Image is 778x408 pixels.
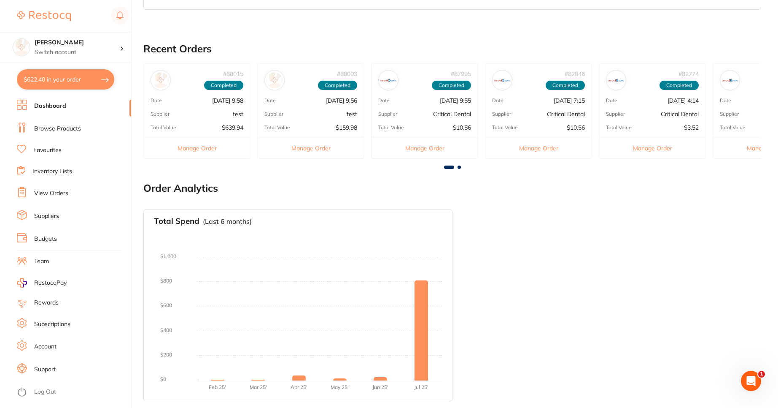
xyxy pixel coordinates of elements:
[34,257,49,266] a: Team
[17,278,67,288] a: RestocqPay
[661,111,699,117] p: Critical Dental
[492,98,503,103] p: Date
[17,386,129,399] button: Log Out
[608,72,624,88] img: Critical Dental
[34,388,56,396] a: Log Out
[233,111,243,117] p: test
[35,48,120,57] p: Switch account
[34,102,66,110] a: Dashboard
[433,111,471,117] p: Critical Dental
[151,98,162,103] p: Date
[380,72,396,88] img: Critical Dental
[741,371,761,391] iframe: Intercom live chat
[34,343,57,351] a: Account
[678,71,699,77] p: # 82774
[151,125,176,131] p: Total Value
[318,81,357,90] span: Completed
[144,138,250,158] button: Manage Order
[546,81,585,90] span: Completed
[606,98,617,103] p: Date
[326,97,357,104] p: [DATE] 9:56
[432,81,471,90] span: Completed
[554,97,585,104] p: [DATE] 7:15
[494,72,510,88] img: Critical Dental
[151,111,170,117] p: Supplier
[153,72,169,88] img: test
[378,98,390,103] p: Date
[143,43,761,55] h2: Recent Orders
[222,124,243,131] p: $639.94
[547,111,585,117] p: Critical Dental
[372,138,478,158] button: Manage Order
[17,69,114,90] button: $622.40 in your order
[684,124,699,131] p: $3.52
[143,182,761,194] h2: Order Analytics
[34,212,59,220] a: Suppliers
[336,124,357,131] p: $159.98
[17,6,71,26] a: Restocq Logo
[264,125,290,131] p: Total Value
[154,217,199,226] h3: Total Spend
[35,38,120,47] h4: TM Sreeraj
[668,97,699,104] p: [DATE] 4:14
[17,278,27,288] img: RestocqPay
[758,371,765,378] span: 1
[492,111,511,117] p: Supplier
[264,98,276,103] p: Date
[34,299,59,307] a: Rewards
[720,111,739,117] p: Supplier
[606,125,632,131] p: Total Value
[378,111,397,117] p: Supplier
[13,39,30,56] img: TM Sreeraj
[33,146,62,155] a: Favourites
[347,111,357,117] p: test
[440,97,471,104] p: [DATE] 9:55
[204,81,243,90] span: Completed
[378,125,404,131] p: Total Value
[17,11,71,21] img: Restocq Logo
[722,72,738,88] img: Critical Dental
[567,124,585,131] p: $10.56
[34,189,68,198] a: View Orders
[720,125,746,131] p: Total Value
[203,218,252,225] p: (Last 6 months)
[565,71,585,77] p: # 82846
[453,124,471,131] p: $10.56
[212,97,243,104] p: [DATE] 9:58
[223,71,243,77] p: # 88015
[485,138,592,158] button: Manage Order
[492,125,518,131] p: Total Value
[451,71,471,77] p: # 87995
[258,138,364,158] button: Manage Order
[267,72,283,88] img: test
[34,125,81,133] a: Browse Products
[34,365,56,374] a: Support
[606,111,625,117] p: Supplier
[34,235,57,243] a: Budgets
[34,279,67,287] span: RestocqPay
[599,138,705,158] button: Manage Order
[32,167,72,176] a: Inventory Lists
[720,98,731,103] p: Date
[337,71,357,77] p: # 88003
[264,111,283,117] p: Supplier
[34,320,70,329] a: Subscriptions
[660,81,699,90] span: Completed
